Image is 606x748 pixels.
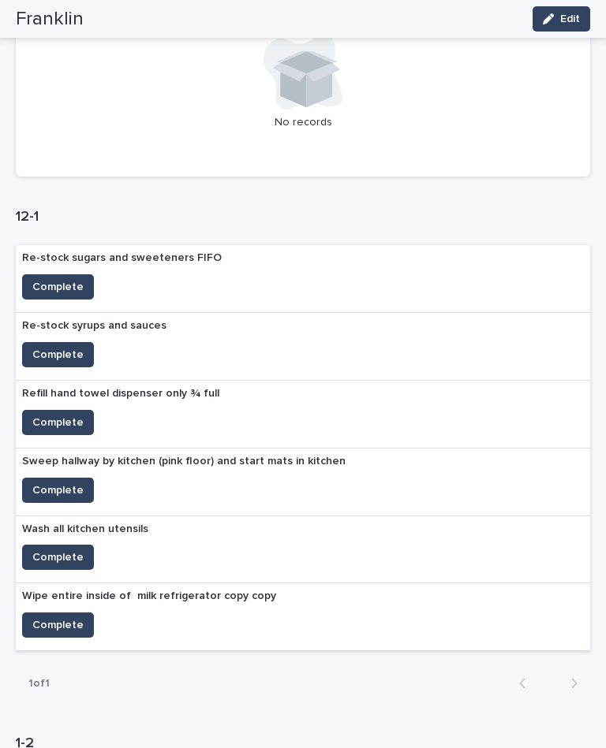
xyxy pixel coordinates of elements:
p: No records [25,116,581,129]
p: Wipe entire inside of milk refrigerator copy copy [22,590,276,603]
a: Refill hand towel dispenser only ¾ fullComplete [16,381,590,448]
h2: Franklin [16,8,84,31]
p: 1 of 1 [16,664,62,703]
h1: 12-1 [16,208,590,227]
button: Next [548,676,590,690]
span: Complete [32,549,84,565]
button: Complete [22,274,94,300]
button: Back [507,676,548,690]
a: Re-stock sugars and sweeteners FIFOComplete [16,245,590,313]
span: Edit [560,13,580,24]
p: Wash all kitchen utensils [22,523,148,536]
span: Complete [32,279,84,295]
p: Re-stock syrups and sauces [22,319,166,333]
span: Complete [32,617,84,633]
p: Refill hand towel dispenser only ¾ full [22,387,219,400]
p: Sweep hallway by kitchen (pink floor) and start mats in kitchen [22,455,346,468]
button: Complete [22,478,94,503]
span: Complete [32,347,84,363]
span: Complete [32,482,84,498]
button: Complete [22,612,94,638]
a: Wash all kitchen utensilsComplete [16,516,590,584]
button: Complete [22,342,94,367]
a: Sweep hallway by kitchen (pink floor) and start mats in kitchenComplete [16,448,590,516]
button: Complete [22,545,94,570]
a: Re-stock syrups and saucesComplete [16,313,590,381]
button: Edit [533,6,590,32]
a: Wipe entire inside of milk refrigerator copy copyComplete [16,583,590,651]
button: Complete [22,410,94,435]
span: Complete [32,415,84,430]
p: Re-stock sugars and sweeteners FIFO [22,251,222,265]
